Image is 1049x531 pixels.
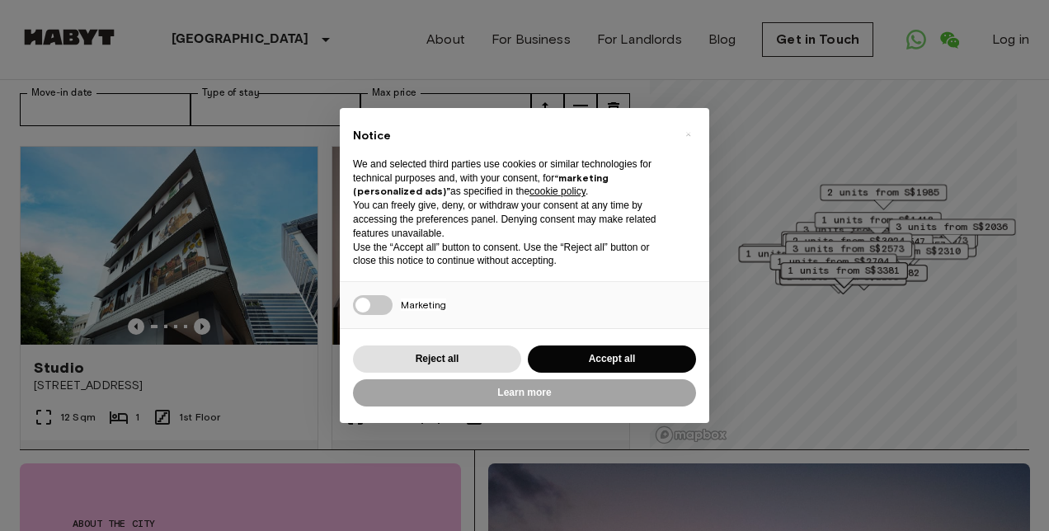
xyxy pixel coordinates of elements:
[353,379,696,406] button: Learn more
[353,128,670,144] h2: Notice
[353,199,670,240] p: You can freely give, deny, or withdraw your consent at any time by accessing the preferences pane...
[528,345,696,373] button: Accept all
[353,241,670,269] p: Use the “Accept all” button to consent. Use the “Reject all” button or close this notice to conti...
[353,345,521,373] button: Reject all
[685,125,691,144] span: ×
[529,186,586,197] a: cookie policy
[353,172,609,198] strong: “marketing (personalized ads)”
[675,121,701,148] button: Close this notice
[401,298,446,311] span: Marketing
[353,157,670,199] p: We and selected third parties use cookies or similar technologies for technical purposes and, wit...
